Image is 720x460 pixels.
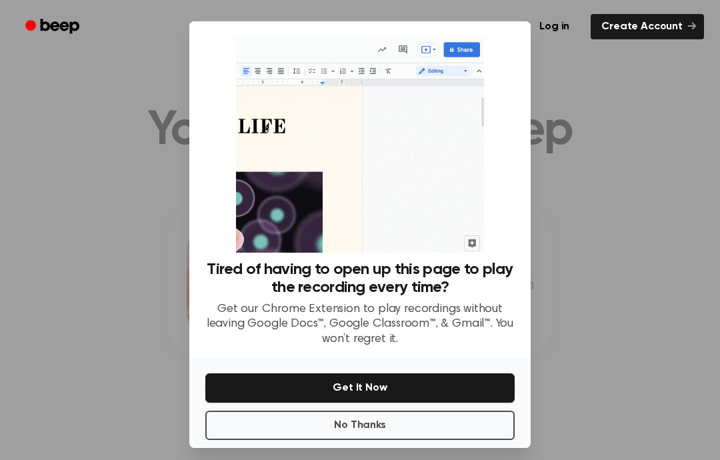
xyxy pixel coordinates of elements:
[205,411,515,440] button: No Thanks
[205,261,515,297] h3: Tired of having to open up this page to play the recording every time?
[205,302,515,347] p: Get our Chrome Extension to play recordings without leaving Google Docs™, Google Classroom™, & Gm...
[591,14,704,39] a: Create Account
[205,373,515,403] button: Get It Now
[16,14,91,40] a: Beep
[236,37,483,253] img: Beep extension in action
[526,11,583,42] a: Log in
